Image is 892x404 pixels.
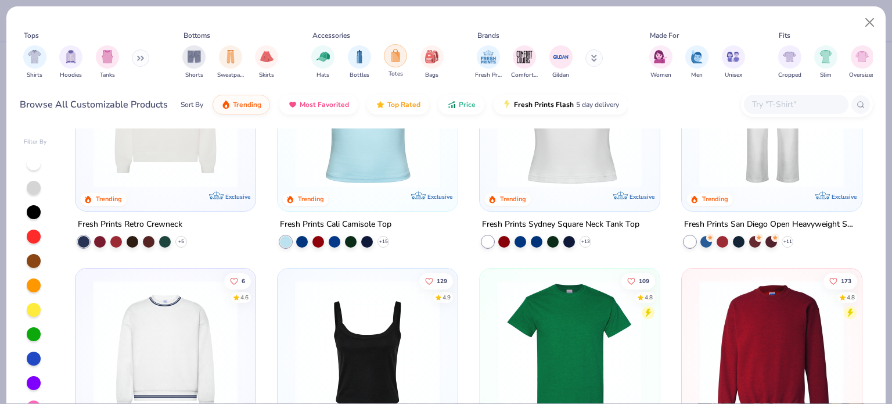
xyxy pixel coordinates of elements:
[645,293,653,302] div: 4.8
[225,273,251,289] button: Like
[311,45,334,80] div: filter for Hats
[241,293,249,302] div: 4.6
[549,45,573,80] button: filter button
[379,238,388,245] span: + 15
[778,45,801,80] div: filter for Cropped
[419,273,453,289] button: Like
[783,238,792,245] span: + 11
[288,100,297,109] img: most_fav.gif
[64,50,77,63] img: Hoodies Image
[859,12,881,34] button: Close
[511,71,538,80] span: Comfort Colors
[185,71,203,80] span: Shorts
[443,293,451,302] div: 4.9
[78,217,182,231] div: Fresh Prints Retro Crewneck
[639,278,649,284] span: 109
[425,71,438,80] span: Bags
[217,45,244,80] div: filter for Sweatpants
[87,42,244,188] img: 3abb6cdb-110e-4e18-92a0-dbcd4e53f056
[722,45,745,80] button: filter button
[783,50,796,63] img: Cropped Image
[184,30,210,41] div: Bottoms
[24,138,47,146] div: Filter By
[690,50,703,63] img: Men Image
[649,45,672,80] button: filter button
[213,95,270,115] button: Trending
[552,48,570,66] img: Gildan Image
[691,71,703,80] span: Men
[348,45,371,80] div: filter for Bottles
[516,48,533,66] img: Comfort Colors Image
[182,45,206,80] div: filter for Shorts
[685,45,708,80] div: filter for Men
[725,71,742,80] span: Unisex
[260,50,274,63] img: Skirts Image
[820,71,832,80] span: Slim
[311,45,334,80] button: filter button
[849,45,875,80] div: filter for Oversized
[289,42,446,188] img: a25d9891-da96-49f3-a35e-76288174bf3a
[621,273,655,289] button: Like
[514,100,574,109] span: Fresh Prints Flash
[654,50,667,63] img: Women Image
[494,95,628,115] button: Fresh Prints Flash5 day delivery
[502,100,512,109] img: flash.gif
[28,50,41,63] img: Shirts Image
[348,45,371,80] button: filter button
[217,71,244,80] span: Sweatpants
[849,71,875,80] span: Oversized
[778,45,801,80] button: filter button
[650,71,671,80] span: Women
[242,278,246,284] span: 6
[367,95,429,115] button: Top Rated
[841,278,851,284] span: 173
[511,45,538,80] button: filter button
[279,95,358,115] button: Most Favorited
[475,45,502,80] button: filter button
[477,30,499,41] div: Brands
[384,45,407,80] button: filter button
[225,192,250,200] span: Exclusive
[59,45,82,80] button: filter button
[255,45,278,80] div: filter for Skirts
[552,71,569,80] span: Gildan
[511,45,538,80] div: filter for Comfort Colors
[224,50,237,63] img: Sweatpants Image
[59,45,82,80] div: filter for Hoodies
[438,95,484,115] button: Price
[178,238,184,245] span: + 5
[751,98,840,111] input: Try "T-Shirt"
[814,45,837,80] div: filter for Slim
[217,45,244,80] button: filter button
[437,278,447,284] span: 129
[847,293,855,302] div: 4.8
[685,45,708,80] button: filter button
[459,100,476,109] span: Price
[420,45,444,80] div: filter for Bags
[814,45,837,80] button: filter button
[259,71,274,80] span: Skirts
[480,48,497,66] img: Fresh Prints Image
[581,238,589,245] span: + 13
[376,100,385,109] img: TopRated.gif
[23,45,46,80] button: filter button
[312,30,350,41] div: Accessories
[20,98,168,112] div: Browse All Customizable Products
[491,42,648,188] img: 94a2aa95-cd2b-4983-969b-ecd512716e9a
[100,71,115,80] span: Tanks
[823,273,857,289] button: Like
[389,49,402,62] img: Totes Image
[779,30,790,41] div: Fits
[221,100,231,109] img: trending.gif
[384,44,407,78] div: filter for Totes
[300,100,349,109] span: Most Favorited
[849,45,875,80] button: filter button
[60,71,82,80] span: Hoodies
[353,50,366,63] img: Bottles Image
[427,192,452,200] span: Exclusive
[482,217,639,231] div: Fresh Prints Sydney Square Neck Tank Top
[96,45,119,80] div: filter for Tanks
[722,45,745,80] div: filter for Unisex
[475,71,502,80] span: Fresh Prints
[778,71,801,80] span: Cropped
